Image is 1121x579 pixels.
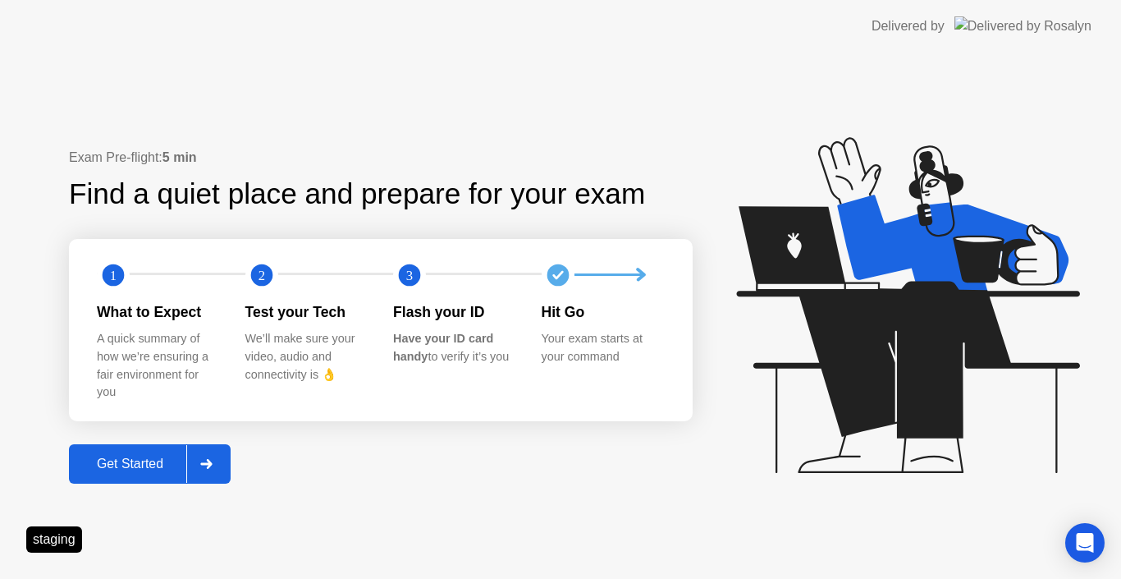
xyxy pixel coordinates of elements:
[393,332,493,363] b: Have your ID card handy
[393,301,515,323] div: Flash your ID
[872,16,945,36] div: Delivered by
[542,330,664,365] div: Your exam starts at your command
[97,301,219,323] div: What to Expect
[542,301,664,323] div: Hit Go
[97,330,219,401] div: A quick summary of how we’re ensuring a fair environment for you
[69,444,231,484] button: Get Started
[74,457,186,471] div: Get Started
[245,330,368,384] div: We’ll make sure your video, audio and connectivity is 👌
[26,526,82,553] div: staging
[162,150,197,164] b: 5 min
[245,301,368,323] div: Test your Tech
[406,268,413,283] text: 3
[258,268,264,283] text: 2
[1065,523,1105,563] div: Open Intercom Messenger
[69,148,693,168] div: Exam Pre-flight:
[110,268,117,283] text: 1
[954,16,1091,35] img: Delivered by Rosalyn
[69,172,647,216] div: Find a quiet place and prepare for your exam
[393,330,515,365] div: to verify it’s you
